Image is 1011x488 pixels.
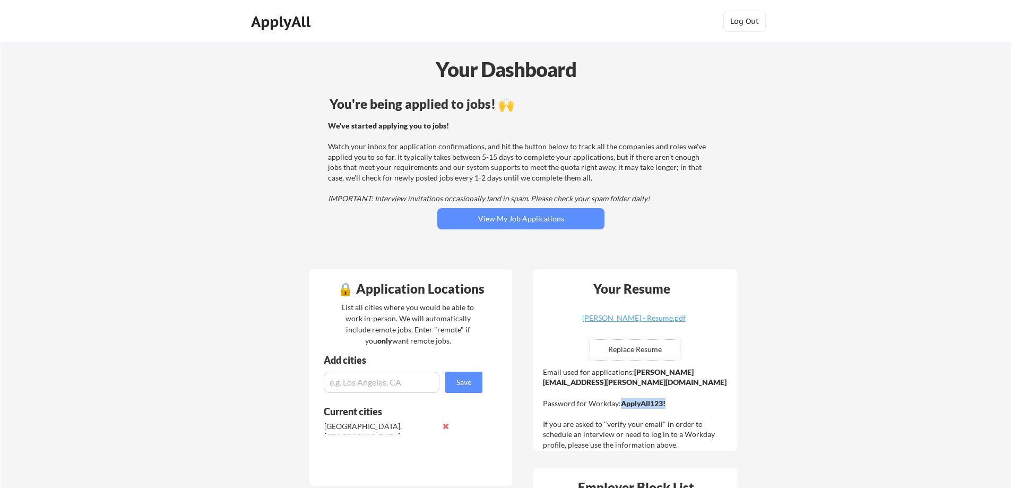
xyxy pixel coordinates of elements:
div: ApplyAll [251,13,314,31]
div: You're being applied to jobs! 🙌 [330,98,712,110]
div: [PERSON_NAME] - Resume.pdf [571,314,697,322]
div: List all cities where you would be able to work in-person. We will automatically include remote j... [335,302,481,346]
button: Log Out [723,11,766,32]
div: 🔒 Application Locations [312,282,509,295]
div: [GEOGRAPHIC_DATA], [GEOGRAPHIC_DATA] [324,421,436,442]
div: Watch your inbox for application confirmations, and hit the button below to track all the compani... [328,121,711,204]
em: IMPORTANT: Interview invitations occasionally land in spam. Please check your spam folder daily! [328,194,650,203]
button: View My Job Applications [437,208,604,229]
div: Add cities [324,355,485,365]
div: Email used for applications: Password for Workday: If you are asked to "verify your email" in ord... [543,367,730,450]
input: e.g. Los Angeles, CA [324,372,439,393]
div: Your Dashboard [1,54,1011,84]
button: Save [445,372,482,393]
div: Your Resume [579,282,684,295]
a: [PERSON_NAME] - Resume.pdf [571,314,697,331]
div: Current cities [324,407,471,416]
strong: only [377,336,392,345]
strong: [PERSON_NAME][EMAIL_ADDRESS][PERSON_NAME][DOMAIN_NAME] [543,367,727,387]
strong: ApplyAll123! [621,399,666,408]
strong: We've started applying you to jobs! [328,121,449,130]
